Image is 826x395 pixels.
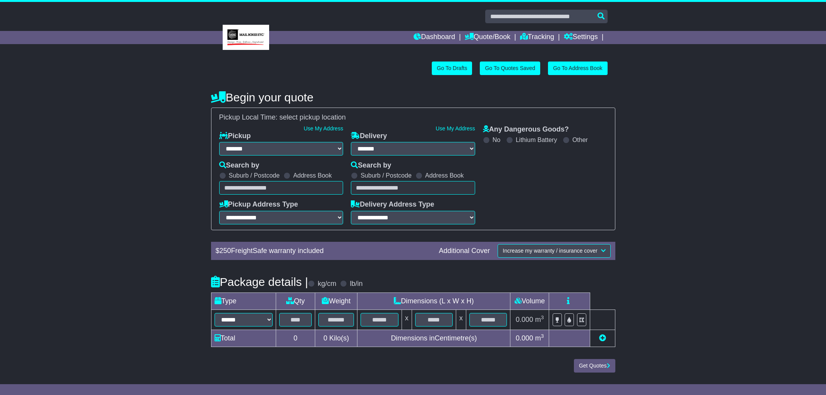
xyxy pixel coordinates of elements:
[456,310,466,330] td: x
[276,330,315,347] td: 0
[498,244,610,258] button: Increase my warranty / insurance cover
[323,334,327,342] span: 0
[229,172,280,179] label: Suburb / Postcode
[516,136,557,144] label: Lithium Battery
[350,280,362,288] label: lb/in
[574,359,615,373] button: Get Quotes
[599,334,606,342] a: Add new item
[535,316,544,323] span: m
[211,91,615,104] h4: Begin your quote
[212,247,435,255] div: $ FreightSafe warranty included
[436,125,475,132] a: Use My Address
[483,125,569,134] label: Any Dangerous Goods?
[510,292,549,310] td: Volume
[361,172,412,179] label: Suburb / Postcode
[215,113,611,122] div: Pickup Local Time:
[315,330,357,347] td: Kilo(s)
[516,316,533,323] span: 0.000
[211,292,276,310] td: Type
[211,275,308,288] h4: Package details |
[414,31,455,44] a: Dashboard
[351,161,391,170] label: Search by
[572,136,588,144] label: Other
[357,292,510,310] td: Dimensions (L x W x H)
[425,172,464,179] label: Address Book
[548,62,607,75] a: Go To Address Book
[480,62,540,75] a: Go To Quotes Saved
[220,247,231,255] span: 250
[564,31,598,44] a: Settings
[503,248,597,254] span: Increase my warranty / insurance cover
[541,315,544,320] sup: 3
[219,161,259,170] label: Search by
[219,132,251,140] label: Pickup
[315,292,357,310] td: Weight
[516,334,533,342] span: 0.000
[432,62,472,75] a: Go To Drafts
[293,172,332,179] label: Address Book
[535,334,544,342] span: m
[280,113,346,121] span: select pickup location
[211,330,276,347] td: Total
[493,136,500,144] label: No
[318,280,336,288] label: kg/cm
[276,292,315,310] td: Qty
[541,333,544,339] sup: 3
[465,31,510,44] a: Quote/Book
[402,310,412,330] td: x
[304,125,343,132] a: Use My Address
[351,200,434,209] label: Delivery Address Type
[357,330,510,347] td: Dimensions in Centimetre(s)
[520,31,554,44] a: Tracking
[219,200,298,209] label: Pickup Address Type
[435,247,494,255] div: Additional Cover
[223,25,269,50] img: MBE Eight Mile Plains
[351,132,387,140] label: Delivery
